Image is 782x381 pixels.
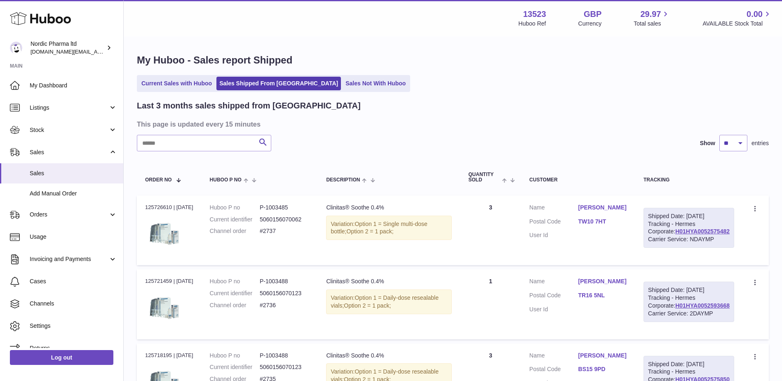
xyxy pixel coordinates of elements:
span: AVAILABLE Stock Total [702,20,772,28]
a: Sales Shipped From [GEOGRAPHIC_DATA] [216,77,341,90]
dd: 5060156070123 [260,289,310,297]
a: H01HYA0052575482 [675,228,730,235]
a: Log out [10,350,113,365]
span: Huboo P no [210,177,242,183]
img: 2_6c148ce2-9555-4dcb-a520-678b12be0df6.png [145,214,186,255]
span: Stock [30,126,108,134]
span: Option 1 = Daily-dose resealable vials; [331,294,439,309]
img: accounts.uk@nordicpharma.com [10,42,22,54]
h1: My Huboo - Sales report Shipped [137,54,769,67]
dt: Current identifier [210,216,260,223]
dt: User Id [529,306,578,313]
div: Tracking [643,177,734,183]
div: Variation: [326,289,452,314]
span: Settings [30,322,117,330]
img: 2_6c148ce2-9555-4dcb-a520-678b12be0df6.png [145,288,186,329]
dt: Current identifier [210,363,260,371]
dd: P-1003488 [260,352,310,360]
strong: GBP [584,9,601,20]
dt: Huboo P no [210,278,260,285]
dt: Huboo P no [210,352,260,360]
div: Clinitas® Soothe 0.4% [326,352,452,360]
a: TR16 5NL [578,292,627,299]
dd: 5060156070062 [260,216,310,223]
label: Show [700,139,715,147]
div: Clinitas® Soothe 0.4% [326,204,452,212]
dt: Name [529,352,578,362]
span: [DOMAIN_NAME][EMAIL_ADDRESS][DOMAIN_NAME] [31,48,164,55]
dt: Name [529,204,578,214]
span: Order No [145,177,172,183]
dt: Channel order [210,227,260,235]
dt: Name [529,278,578,287]
a: TW10 7HT [578,218,627,226]
div: Huboo Ref [519,20,546,28]
div: Carrier Service: 2DAYMP [648,310,730,317]
span: Returns [30,344,117,352]
span: Orders [30,211,108,219]
span: Cases [30,278,117,285]
span: Option 2 = 1 pack; [344,302,391,309]
div: Currency [578,20,602,28]
dt: Postal Code [529,365,578,375]
span: My Dashboard [30,82,117,89]
span: Description [326,177,360,183]
div: 125726610 | [DATE] [145,204,193,211]
h2: Last 3 months sales shipped from [GEOGRAPHIC_DATA] [137,100,361,111]
div: 125718195 | [DATE] [145,352,193,359]
div: Tracking - Hermes Corporate: [643,208,734,248]
div: Shipped Date: [DATE] [648,212,730,220]
dt: User Id [529,231,578,239]
div: Tracking - Hermes Corporate: [643,282,734,322]
span: Sales [30,148,108,156]
span: Quantity Sold [468,172,500,183]
span: Add Manual Order [30,190,117,198]
div: Shipped Date: [DATE] [648,286,730,294]
dd: #2736 [260,301,310,309]
span: Invoicing and Payments [30,255,108,263]
span: Sales [30,169,117,177]
div: Shipped Date: [DATE] [648,360,730,368]
dd: #2737 [260,227,310,235]
a: H01HYA0052593668 [675,302,730,309]
h3: This page is updated every 15 minutes [137,120,767,129]
div: Carrier Service: NDAYMP [648,235,730,243]
dt: Postal Code [529,292,578,301]
span: Option 1 = Single multi-dose bottle; [331,221,427,235]
dt: Current identifier [210,289,260,297]
span: 0.00 [747,9,763,20]
dt: Postal Code [529,218,578,228]
span: 29.97 [640,9,661,20]
a: Sales Not With Huboo [343,77,409,90]
div: Variation: [326,216,452,240]
a: [PERSON_NAME] [578,352,627,360]
a: 29.97 Total sales [634,9,670,28]
div: 125721459 | [DATE] [145,278,193,285]
div: Customer [529,177,627,183]
td: 1 [460,269,521,339]
span: Listings [30,104,108,112]
dd: 5060156070123 [260,363,310,371]
a: 0.00 AVAILABLE Stock Total [702,9,772,28]
span: Option 2 = 1 pack; [347,228,394,235]
a: [PERSON_NAME] [578,204,627,212]
a: [PERSON_NAME] [578,278,627,285]
dt: Channel order [210,301,260,309]
span: Total sales [634,20,670,28]
div: Nordic Pharma ltd [31,40,105,56]
span: Channels [30,300,117,308]
td: 3 [460,195,521,265]
span: entries [751,139,769,147]
a: BS15 9PD [578,365,627,373]
div: Clinitas® Soothe 0.4% [326,278,452,285]
dd: P-1003485 [260,204,310,212]
a: Current Sales with Huboo [139,77,215,90]
dd: P-1003488 [260,278,310,285]
strong: 13523 [523,9,546,20]
span: Usage [30,233,117,241]
dt: Huboo P no [210,204,260,212]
